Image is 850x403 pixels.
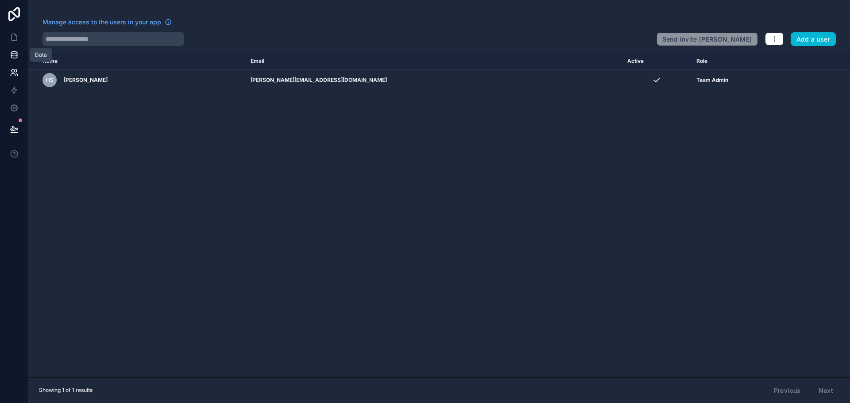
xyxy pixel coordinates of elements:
[28,53,850,377] div: scrollable content
[691,53,800,69] th: Role
[622,53,691,69] th: Active
[64,77,108,84] span: [PERSON_NAME]
[42,18,172,27] a: Manage access to the users in your app
[46,77,54,84] span: HS
[42,18,161,27] span: Manage access to the users in your app
[791,32,836,46] button: Add a user
[245,53,622,69] th: Email
[696,77,728,84] span: Team Admin
[245,69,622,91] td: [PERSON_NAME][EMAIL_ADDRESS][DOMAIN_NAME]
[39,387,93,394] span: Showing 1 of 1 results
[28,53,245,69] th: Name
[35,51,47,58] div: Data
